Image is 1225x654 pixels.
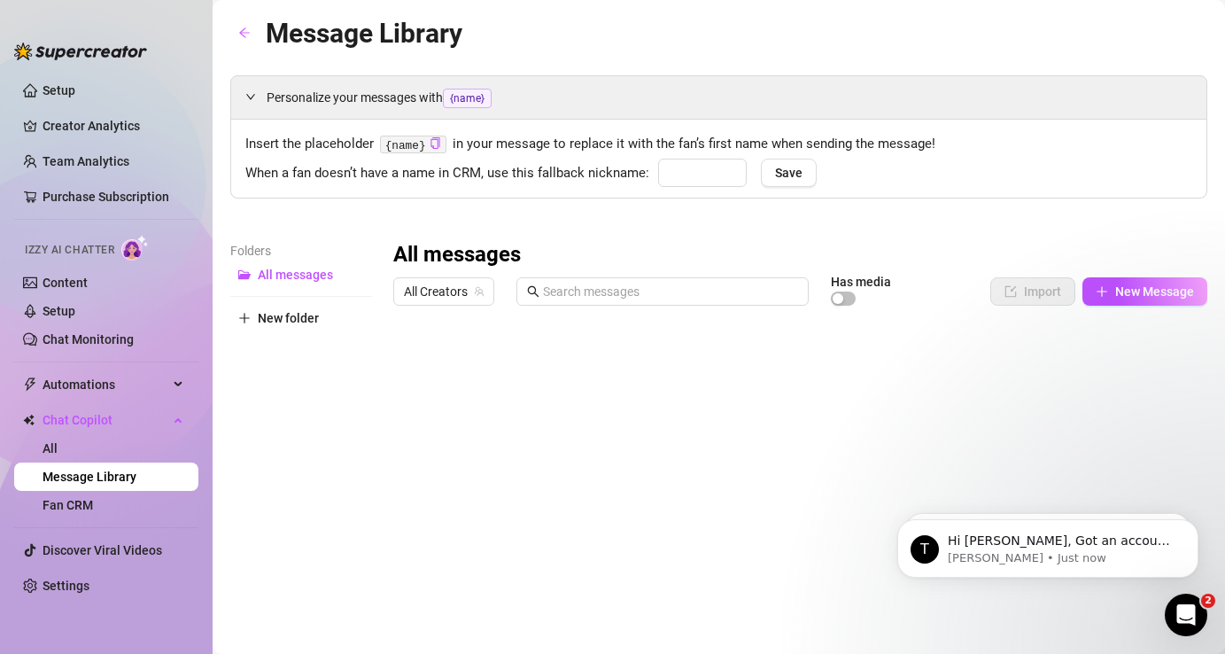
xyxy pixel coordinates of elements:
[43,332,134,346] a: Chat Monitoring
[230,241,372,261] article: Folders
[258,268,333,282] span: All messages
[43,112,184,140] a: Creator Analytics
[245,134,1192,155] span: Insert the placeholder in your message to replace it with the fan’s first name when sending the m...
[14,43,147,60] img: logo-BBDzfeDw.svg
[245,91,256,102] span: expanded
[1115,284,1194,299] span: New Message
[443,89,492,108] span: {name}
[1165,594,1207,636] iframe: Intercom live chat
[230,261,372,289] button: All messages
[1201,594,1215,608] span: 2
[238,27,251,39] span: arrow-left
[1082,277,1207,306] button: New Message
[761,159,817,187] button: Save
[258,311,319,325] span: New folder
[267,88,1192,108] span: Personalize your messages with
[238,269,251,281] span: folder-open
[775,166,802,180] span: Save
[230,304,372,332] button: New folder
[43,83,75,97] a: Setup
[43,154,129,168] a: Team Analytics
[43,441,58,455] a: All
[430,137,441,149] span: copy
[380,136,446,154] code: {name}
[121,235,149,261] img: AI Chatter
[266,12,462,54] article: Message Library
[1096,285,1108,298] span: plus
[43,370,168,399] span: Automations
[474,286,485,297] span: team
[238,312,251,324] span: plus
[25,242,114,259] span: Izzy AI Chatter
[43,183,184,211] a: Purchase Subscription
[43,304,75,318] a: Setup
[831,276,891,287] article: Has media
[43,406,168,434] span: Chat Copilot
[43,579,89,593] a: Settings
[404,278,484,305] span: All Creators
[43,276,88,290] a: Content
[43,470,136,484] a: Message Library
[23,414,35,426] img: Chat Copilot
[23,378,37,392] span: thunderbolt
[871,482,1225,606] iframe: Intercom notifications message
[990,277,1075,306] button: Import
[543,282,798,301] input: Search messages
[527,285,539,298] span: search
[430,137,441,151] button: Click to Copy
[43,543,162,557] a: Discover Viral Videos
[393,241,521,269] h3: All messages
[43,498,93,512] a: Fan CRM
[245,163,649,184] span: When a fan doesn’t have a name in CRM, use this fallback nickname:
[231,76,1206,119] div: Personalize your messages with{name}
